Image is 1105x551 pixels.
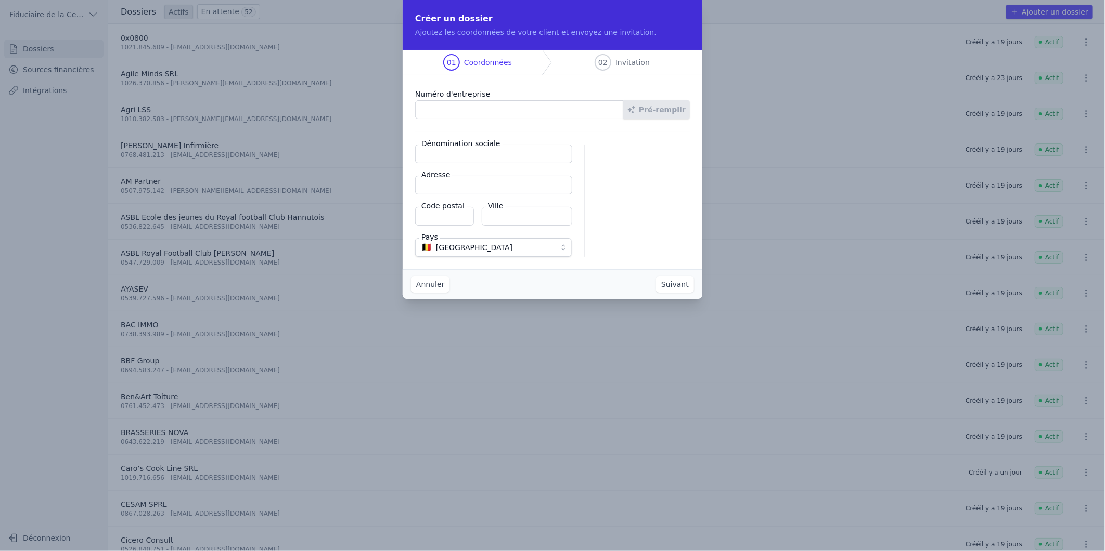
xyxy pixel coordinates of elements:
[419,169,452,180] label: Adresse
[411,276,449,293] button: Annuler
[656,276,694,293] button: Suivant
[486,201,506,211] label: Ville
[415,27,690,37] p: Ajoutez les coordonnées de votre client et envoyez une invitation.
[464,57,512,68] span: Coordonnées
[421,244,432,251] span: 🇧🇪
[598,57,608,68] span: 02
[447,57,456,68] span: 01
[419,138,503,149] label: Dénomination sociale
[415,238,572,257] button: 🇧🇪 [GEOGRAPHIC_DATA]
[419,232,440,242] label: Pays
[419,201,467,211] label: Code postal
[415,12,690,25] h2: Créer un dossier
[403,50,702,75] nav: Progress
[615,57,650,68] span: Invitation
[415,88,690,100] label: Numéro d'entreprise
[436,241,512,254] span: [GEOGRAPHIC_DATA]
[623,100,690,119] button: Pré-remplir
